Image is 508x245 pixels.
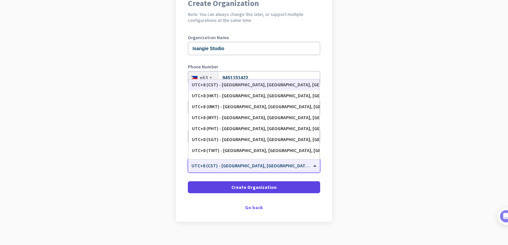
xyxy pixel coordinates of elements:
label: Phone Number [188,64,320,69]
div: Options List [189,79,319,159]
div: UTC+8 (HKT) - [GEOGRAPHIC_DATA], [GEOGRAPHIC_DATA], [GEOGRAPHIC_DATA], [GEOGRAPHIC_DATA] [192,93,316,99]
div: UTC+8 (TWT) - [GEOGRAPHIC_DATA], [GEOGRAPHIC_DATA], [GEOGRAPHIC_DATA], [GEOGRAPHIC_DATA] [192,148,316,153]
div: UTC+8 (CST) - [GEOGRAPHIC_DATA], [GEOGRAPHIC_DATA], [GEOGRAPHIC_DATA], [GEOGRAPHIC_DATA] [192,82,316,88]
div: UTC+8 (SGT) - [GEOGRAPHIC_DATA], [GEOGRAPHIC_DATA], [GEOGRAPHIC_DATA] [192,137,316,142]
div: +63 [199,74,208,81]
label: Organization Size (Optional) [188,123,320,127]
label: Organization language [188,94,236,98]
div: Go back [188,205,320,210]
button: Create Organization [188,181,320,193]
label: Organization Time Zone [188,152,320,157]
input: 2 3234 5678 [188,71,320,84]
div: UTC+8 (ULAT) - [PERSON_NAME], [GEOGRAPHIC_DATA], [GEOGRAPHIC_DATA], [GEOGRAPHIC_DATA] [192,159,316,164]
label: Organization Name [188,35,320,40]
div: UTC+8 (IRKT) - [GEOGRAPHIC_DATA], [GEOGRAPHIC_DATA], [GEOGRAPHIC_DATA], [GEOGRAPHIC_DATA] [192,104,316,110]
h2: Note: You can always change this later, or support multiple configurations at the same time [188,11,320,23]
div: UTC+8 (PHT) - [GEOGRAPHIC_DATA], [GEOGRAPHIC_DATA], [GEOGRAPHIC_DATA], [GEOGRAPHIC_DATA] [192,126,316,131]
span: Create Organization [231,184,277,191]
div: UTC+8 (MYT) - [GEOGRAPHIC_DATA], [GEOGRAPHIC_DATA], [GEOGRAPHIC_DATA], [GEOGRAPHIC_DATA] [192,115,316,121]
input: What is the name of your organization? [188,42,320,55]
